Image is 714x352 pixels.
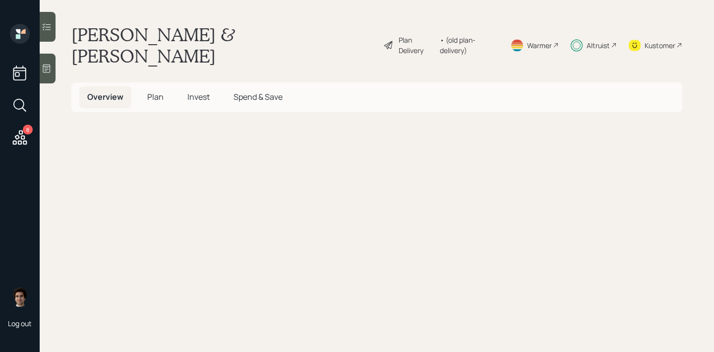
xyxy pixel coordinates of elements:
[87,91,123,102] span: Overview
[399,35,435,56] div: Plan Delivery
[23,125,33,135] div: 8
[10,287,30,307] img: harrison-schaefer-headshot-2.png
[147,91,164,102] span: Plan
[587,40,610,51] div: Altruist
[527,40,552,51] div: Warmer
[8,319,32,328] div: Log out
[645,40,675,51] div: Kustomer
[187,91,210,102] span: Invest
[440,35,498,56] div: • (old plan-delivery)
[71,24,375,67] h1: [PERSON_NAME] & [PERSON_NAME]
[234,91,283,102] span: Spend & Save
